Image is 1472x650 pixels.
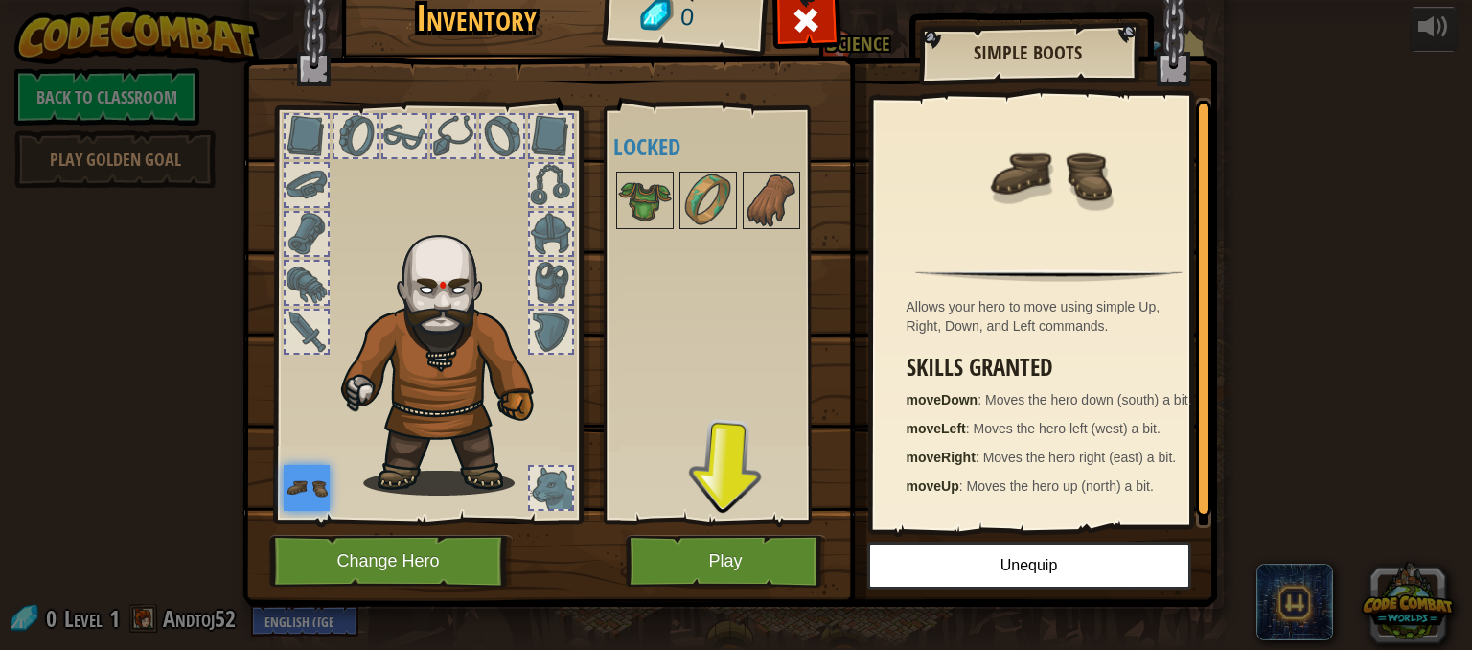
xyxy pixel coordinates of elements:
img: portrait.png [681,174,735,227]
span: : [966,421,974,436]
span: : [959,478,967,494]
strong: moveDown [907,392,978,407]
span: Moves the hero up (north) a bit. [967,478,1154,494]
button: Unequip [867,542,1191,590]
img: portrait.png [618,174,672,227]
div: Allows your hero to move using simple Up, Right, Down, and Left commands. [907,297,1202,336]
img: goliath_hair.png [332,217,566,496]
span: Moves the hero left (west) a bit. [974,421,1161,436]
h2: Simple Boots [938,42,1118,63]
span: Moves the hero right (east) a bit. [983,450,1177,465]
span: : [977,392,985,407]
h4: Locked [613,134,854,159]
img: hr.png [915,269,1182,282]
button: Change Hero [269,535,513,588]
h3: Skills Granted [907,355,1202,381]
span: Moves the hero down (south) a bit. [985,392,1192,407]
img: portrait.png [987,112,1112,237]
strong: moveRight [907,450,976,465]
img: portrait.png [284,465,330,511]
strong: moveUp [907,478,959,494]
img: portrait.png [745,174,798,227]
button: Play [626,535,826,588]
span: : [976,450,983,465]
strong: moveLeft [907,421,966,436]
